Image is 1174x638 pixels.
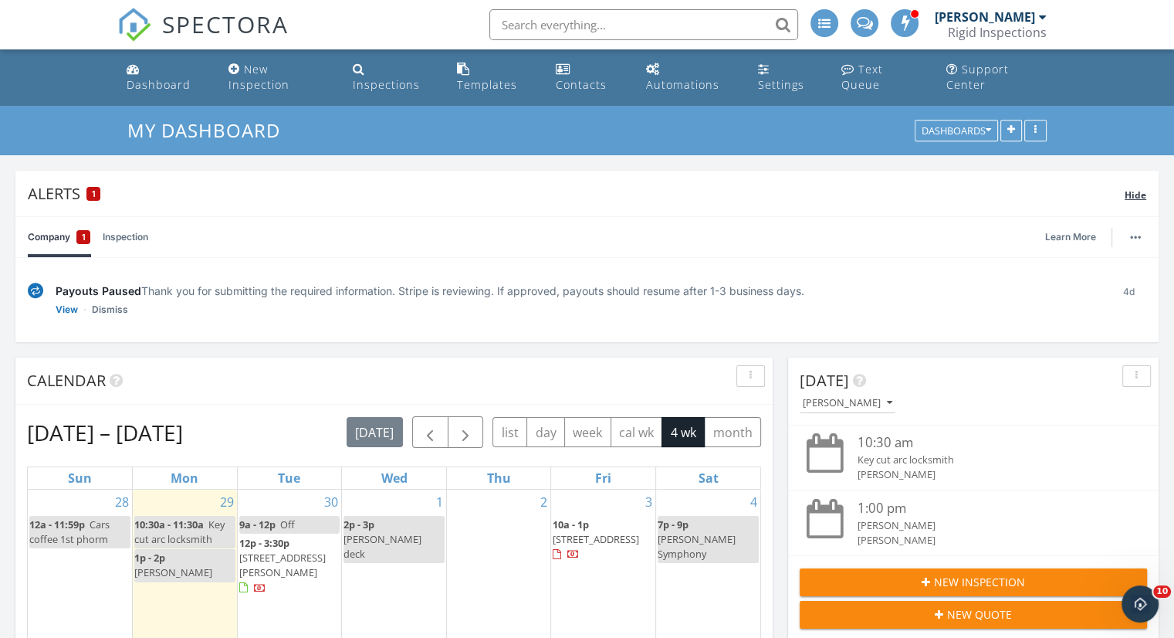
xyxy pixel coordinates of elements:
span: [PERSON_NAME] [134,565,212,579]
span: [PERSON_NAME] deck [343,532,421,561]
span: Calendar [27,370,106,391]
a: Text Queue [835,56,928,100]
div: 4d [1111,283,1146,317]
a: Go to September 29, 2025 [217,490,237,514]
a: Contacts [550,56,628,100]
div: Contacts [556,77,607,92]
a: My Dashboard [127,117,293,143]
a: Dismiss [92,302,128,317]
a: Dashboard [120,56,210,100]
span: New Quote [947,606,1012,623]
a: Inspection [103,217,148,257]
button: New Inspection [800,568,1147,596]
span: 1p - 2p [134,551,165,565]
div: Dashboard [127,77,191,92]
div: Automations [646,77,719,92]
span: Key cut arc locksmith [134,518,225,546]
a: 10a - 1p [STREET_ADDRESS] [553,518,639,561]
iframe: Intercom live chat [1122,585,1159,623]
span: 7p - 9p [658,518,688,531]
span: [PERSON_NAME] Symphony [658,532,736,561]
button: Previous [412,416,448,448]
a: Go to September 28, 2025 [112,490,132,514]
button: [DATE] [347,417,403,447]
span: 12a - 11:59p [29,518,85,531]
div: Thank you for submitting the required information. Stripe is reviewing. If approved, payouts shou... [56,283,1099,299]
div: Support Center [946,62,1009,92]
span: SPECTORA [162,8,289,40]
img: The Best Home Inspection Software - Spectora [117,8,151,42]
div: [PERSON_NAME] [803,398,892,409]
button: day [526,417,565,447]
a: Tuesday [275,467,303,489]
span: [DATE] [800,370,849,391]
h2: [DATE] – [DATE] [27,417,183,448]
a: 12p - 3:30p [STREET_ADDRESS][PERSON_NAME] [239,536,326,595]
span: Off [280,518,295,531]
button: New Quote [800,601,1147,629]
a: Friday [592,467,614,489]
span: Hide [1125,188,1146,202]
a: Go to October 1, 2025 [433,490,446,514]
div: [PERSON_NAME] [858,518,1118,533]
div: [PERSON_NAME] [858,533,1118,548]
a: Learn More [1045,229,1105,245]
a: Settings [752,56,823,100]
a: Go to October 3, 2025 [642,490,655,514]
span: 1 [82,229,86,245]
a: View [56,302,78,317]
span: [STREET_ADDRESS][PERSON_NAME] [239,551,326,579]
span: 10a - 1p [553,518,589,531]
a: 10a - 1p [STREET_ADDRESS] [553,516,654,565]
span: 12p - 3:30p [239,536,289,550]
div: Settings [758,77,804,92]
a: SPECTORA [117,21,289,53]
a: Company [28,217,90,257]
a: Support Center [940,56,1054,100]
button: cal wk [611,417,663,447]
span: Payouts Paused [56,284,141,297]
a: Thursday [484,467,514,489]
a: Templates [451,56,536,100]
div: 1:00 pm [858,499,1118,518]
div: Rigid Inspections [948,25,1047,40]
input: Search everything... [489,9,798,40]
span: 1 [92,188,96,199]
div: Dashboards [922,126,991,137]
a: Go to October 2, 2025 [537,490,550,514]
a: Saturday [695,467,721,489]
button: week [564,417,611,447]
span: 10 [1153,585,1171,598]
a: Inspections [347,56,438,100]
div: New Inspection [228,62,289,92]
a: Sunday [65,467,95,489]
button: month [704,417,761,447]
span: [STREET_ADDRESS] [553,532,639,546]
span: Cars coffee 1st phorm [29,518,110,546]
div: [PERSON_NAME] [935,9,1035,25]
a: Monday [167,467,201,489]
div: Key cut arc locksmith [858,453,1118,467]
div: 10:30 am [858,433,1118,453]
button: Next [448,416,484,448]
div: Inspections [353,77,420,92]
span: New Inspection [934,574,1025,590]
span: 9a - 12p [239,518,276,531]
div: Text Queue [841,62,883,92]
a: Go to October 4, 2025 [747,490,760,514]
a: New Inspection [222,56,334,100]
div: [PERSON_NAME] [858,467,1118,482]
img: under-review-2fe708636b114a7f4b8d.svg [28,283,43,299]
span: 10:30a - 11:30a [134,518,204,531]
button: list [492,417,527,447]
img: ellipsis-632cfdd7c38ec3a7d453.svg [1130,236,1141,239]
button: Dashboards [915,120,998,142]
a: Go to September 30, 2025 [321,490,341,514]
div: Templates [457,77,517,92]
a: Wednesday [377,467,410,489]
button: [PERSON_NAME] [800,393,895,414]
span: 2p - 3p [343,518,374,531]
div: Alerts [28,183,1125,204]
a: 12p - 3:30p [STREET_ADDRESS][PERSON_NAME] [239,534,340,598]
a: Automations (Advanced) [640,56,739,100]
